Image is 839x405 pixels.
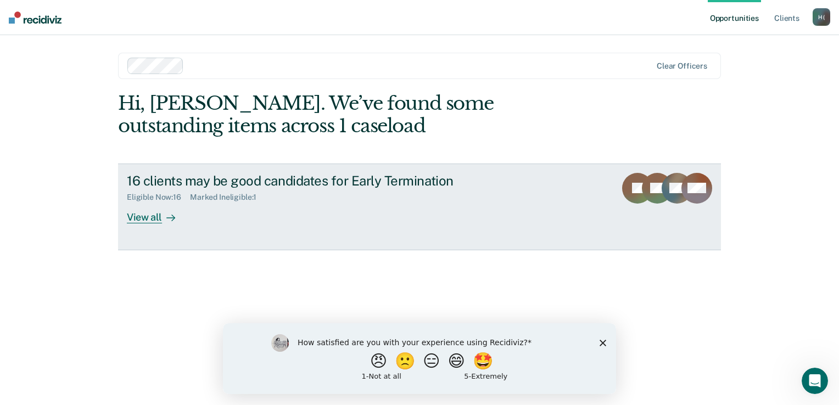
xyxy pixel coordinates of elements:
img: Recidiviz [9,12,61,24]
div: H ( [813,8,830,26]
a: 16 clients may be good candidates for Early TerminationEligible Now:16Marked Ineligible:1View all [118,164,721,250]
div: Hi, [PERSON_NAME]. We’ve found some outstanding items across 1 caseload [118,92,600,137]
button: H( [813,8,830,26]
div: Marked Ineligible : 1 [190,193,265,202]
iframe: Survey by Kim from Recidiviz [223,323,616,394]
iframe: Intercom live chat [802,368,828,394]
div: Clear officers [657,61,707,71]
div: Eligible Now : 16 [127,193,190,202]
div: View all [127,202,188,223]
div: 16 clients may be good candidates for Early Termination [127,173,512,189]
